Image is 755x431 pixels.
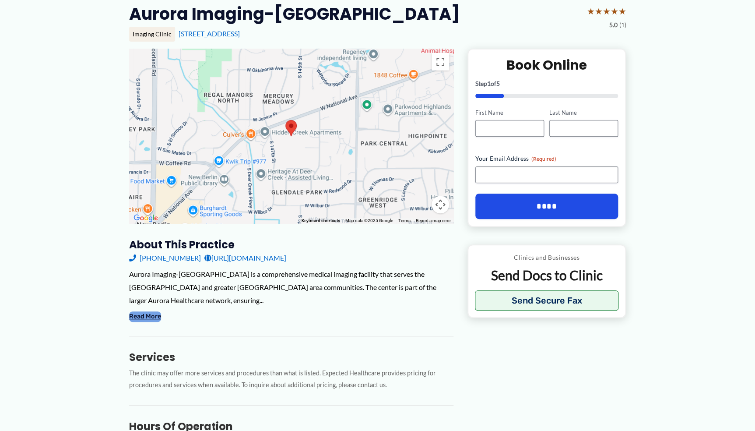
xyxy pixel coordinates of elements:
[603,3,611,19] span: ★
[129,238,453,251] h3: About this practice
[302,218,340,224] button: Keyboard shortcuts
[475,290,619,311] button: Send Secure Fax
[179,29,240,38] a: [STREET_ADDRESS]
[531,155,556,162] span: (Required)
[475,109,544,117] label: First Name
[131,212,160,224] img: Google
[129,268,453,307] div: Aurora Imaging-[GEOGRAPHIC_DATA] is a comprehensive medical imaging facility that serves the [GEO...
[475,81,618,87] p: Step of
[611,3,618,19] span: ★
[129,3,460,25] h2: Aurora Imaging-[GEOGRAPHIC_DATA]
[398,218,411,223] a: Terms
[475,252,619,263] p: Clinics and Businesses
[609,19,618,31] span: 5.0
[496,80,500,87] span: 5
[345,218,393,223] span: Map data ©2025 Google
[129,311,161,322] button: Read More
[475,57,618,74] h2: Book Online
[129,367,453,391] p: The clinic may offer more services and procedures than what is listed. Expected Healthcare provid...
[619,19,626,31] span: (1)
[432,53,449,71] button: Toggle fullscreen view
[129,27,175,42] div: Imaging Clinic
[129,251,201,265] a: [PHONE_NUMBER]
[129,350,453,364] h3: Services
[432,196,449,213] button: Map camera controls
[475,154,618,163] label: Your Email Address
[204,251,286,265] a: [URL][DOMAIN_NAME]
[475,267,619,284] p: Send Docs to Clinic
[487,80,491,87] span: 1
[595,3,603,19] span: ★
[587,3,595,19] span: ★
[549,109,618,117] label: Last Name
[131,212,160,224] a: Open this area in Google Maps (opens a new window)
[416,218,451,223] a: Report a map error
[618,3,626,19] span: ★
